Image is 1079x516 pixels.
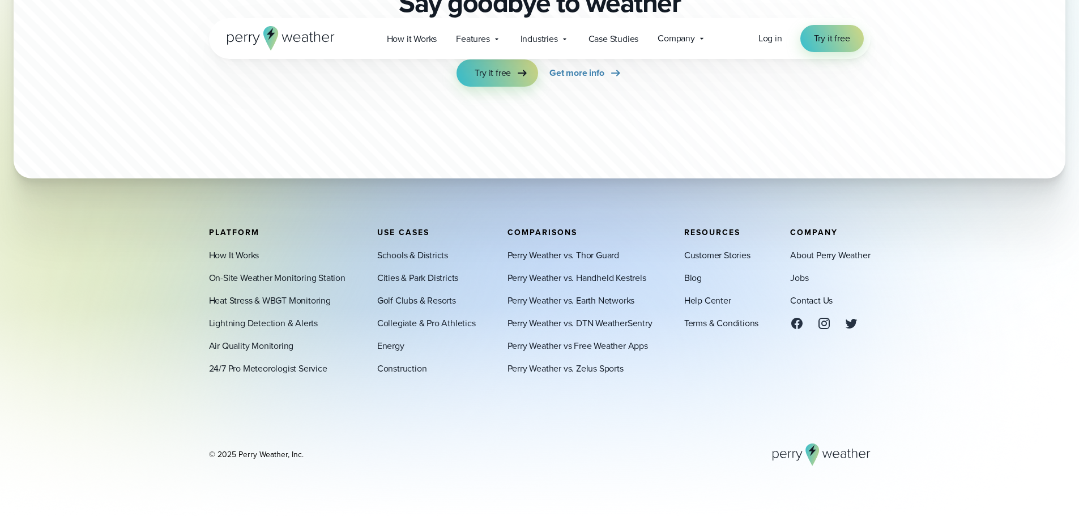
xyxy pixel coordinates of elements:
a: Perry Weather vs. Thor Guard [507,249,619,262]
a: Construction [377,362,427,376]
span: Try it free [814,32,850,45]
span: How it Works [387,32,437,46]
a: Perry Weather vs. Zelus Sports [507,362,624,376]
a: Jobs [790,271,808,285]
a: About Perry Weather [790,249,870,262]
span: Resources [684,227,740,238]
a: Schools & Districts [377,249,448,262]
a: How it Works [377,27,447,50]
a: Try it free [800,25,864,52]
a: Try it free [457,59,538,87]
a: Perry Weather vs. Earth Networks [507,294,635,308]
a: Terms & Conditions [684,317,758,330]
span: Company [790,227,838,238]
a: Case Studies [579,27,649,50]
div: © 2025 Perry Weather, Inc. [209,449,304,460]
a: Contact Us [790,294,833,308]
a: Perry Weather vs. DTN WeatherSentry [507,317,652,330]
a: Golf Clubs & Resorts [377,294,456,308]
a: Log in [758,32,782,45]
span: Get more info [549,66,604,80]
span: Case Studies [588,32,639,46]
a: How It Works [209,249,259,262]
a: Collegiate & Pro Athletics [377,317,476,330]
a: Cities & Park Districts [377,271,458,285]
a: Get more info [549,59,622,87]
span: Company [658,32,695,45]
a: 24/7 Pro Meteorologist Service [209,362,327,376]
span: Industries [521,32,558,46]
span: Try it free [475,66,511,80]
a: Lightning Detection & Alerts [209,317,318,330]
a: Perry Weather vs Free Weather Apps [507,339,648,353]
a: Help Center [684,294,731,308]
a: Blog [684,271,702,285]
a: Air Quality Monitoring [209,339,294,353]
a: Heat Stress & WBGT Monitoring [209,294,331,308]
a: Perry Weather vs. Handheld Kestrels [507,271,646,285]
span: Features [456,32,489,46]
a: Customer Stories [684,249,750,262]
span: Comparisons [507,227,577,238]
a: Energy [377,339,404,353]
span: Platform [209,227,259,238]
a: On-Site Weather Monitoring Station [209,271,346,285]
span: Use Cases [377,227,429,238]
